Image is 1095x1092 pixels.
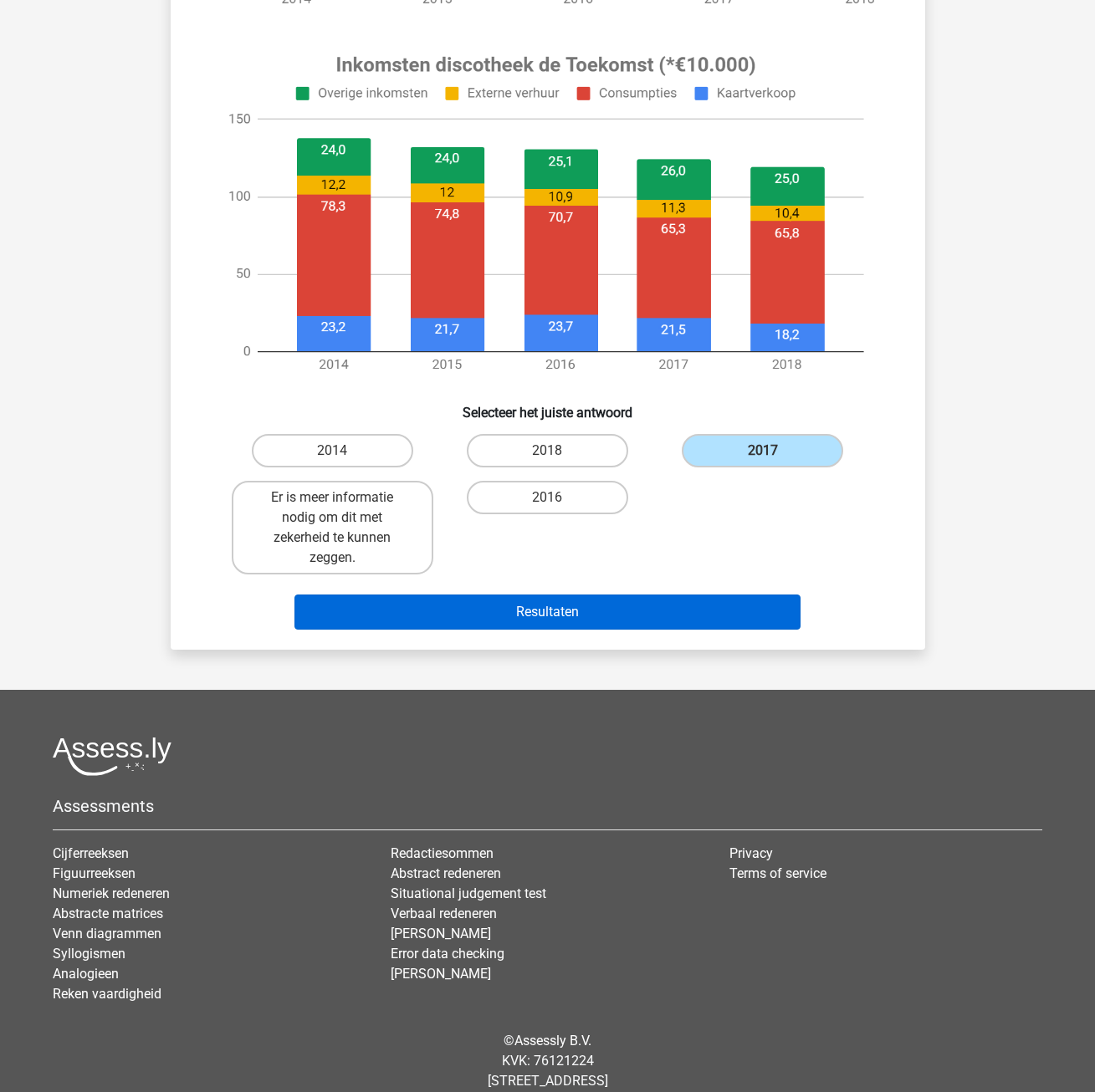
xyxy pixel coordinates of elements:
a: Syllogismen [53,946,125,962]
label: 2016 [467,481,628,514]
a: Figuurreeksen [53,865,136,881]
label: 2017 [682,434,843,467]
a: [PERSON_NAME] [391,926,491,941]
label: 2018 [467,434,628,467]
img: Assessly logo [53,737,171,776]
a: Numeriek redeneren [53,885,170,901]
a: Cijferreeksen [53,845,129,861]
label: Er is meer informatie nodig om dit met zekerheid te kunnen zeggen. [232,481,433,574]
a: [PERSON_NAME] [391,966,491,982]
h6: Selecteer het juiste antwoord [197,391,898,421]
a: Verbaal redeneren [391,906,497,921]
a: Assessly B.V. [514,1033,591,1049]
a: Abstracte matrices [53,906,163,921]
a: Situational judgement test [391,885,546,901]
a: Error data checking [391,946,504,962]
label: 2014 [252,434,413,467]
a: Redactiesommen [391,845,494,861]
a: Privacy [729,845,773,861]
a: Reken vaardigheid [53,986,161,1002]
a: Terms of service [729,865,826,881]
h5: Assessments [53,796,1042,816]
a: Venn diagrammen [53,926,161,941]
a: Abstract redeneren [391,865,501,881]
a: Analogieen [53,966,119,982]
button: Resultaten [294,594,801,630]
